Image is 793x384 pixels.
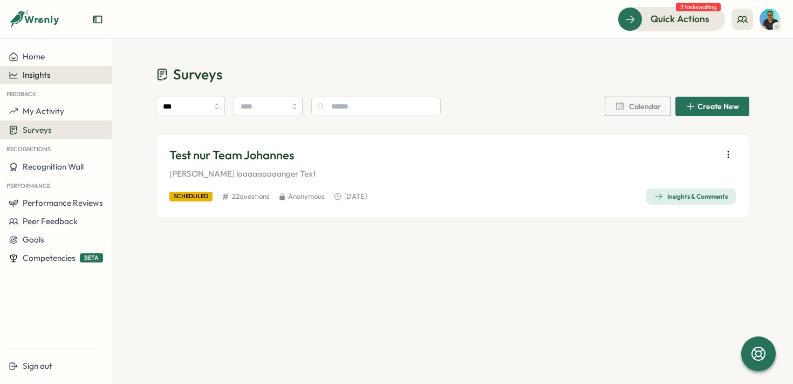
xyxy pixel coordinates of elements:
span: My Activity [23,106,64,116]
span: Competencies [23,253,76,263]
span: Home [23,51,45,62]
span: Recognition Wall [23,161,84,172]
span: Goals [23,234,44,245]
span: Create New [698,103,739,110]
span: Calendar [629,103,661,110]
button: Insights & Comments [646,188,736,205]
span: Sign out [23,361,52,371]
button: Create New [675,97,749,116]
span: BETA [80,253,103,262]
span: Surveys [173,65,222,84]
button: Calendar [605,97,671,116]
p: 22 question s [232,192,270,201]
span: Insights [23,70,51,80]
p: Test nur Team Johannes [169,147,316,164]
span: Anonymous [288,192,325,201]
button: Expand sidebar [92,14,103,25]
div: Insights & Comments [654,192,728,201]
span: Performance Reviews [23,198,103,208]
span: 2 tasks waiting [676,3,721,11]
span: Surveys [23,125,52,135]
span: Quick Actions [651,12,709,26]
p: [DATE] [344,192,367,201]
span: Peer Feedback [23,216,78,226]
p: [PERSON_NAME] laaaaaaaaanger Text [169,168,316,180]
button: Quick Actions [618,7,725,31]
img: Johannes Keller [760,9,780,30]
div: scheduled [169,192,213,201]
